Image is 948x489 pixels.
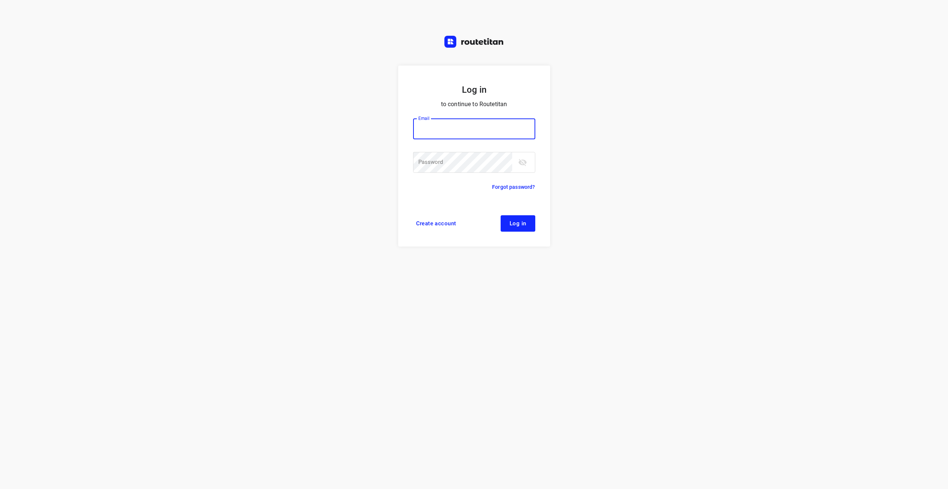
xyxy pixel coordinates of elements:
[413,215,459,232] a: Create account
[444,36,504,48] img: Routetitan
[510,220,526,226] span: Log in
[413,99,535,109] p: to continue to Routetitan
[501,215,535,232] button: Log in
[492,182,535,191] a: Forgot password?
[413,83,535,96] h5: Log in
[416,220,456,226] span: Create account
[515,155,530,170] button: toggle password visibility
[444,36,504,50] a: Routetitan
